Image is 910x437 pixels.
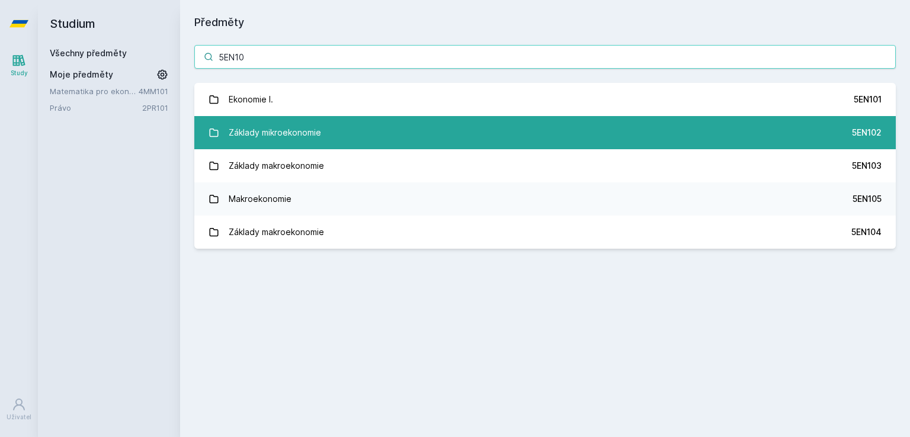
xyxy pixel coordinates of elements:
[7,413,31,422] div: Uživatel
[194,149,896,182] a: Základy makroekonomie 5EN103
[194,45,896,69] input: Název nebo ident předmětu…
[50,48,127,58] a: Všechny předměty
[854,94,882,105] div: 5EN101
[2,391,36,428] a: Uživatel
[50,102,142,114] a: Právo
[50,69,113,81] span: Moje předměty
[2,47,36,83] a: Study
[229,154,324,178] div: Základy makroekonomie
[50,85,139,97] a: Matematika pro ekonomy
[851,226,882,238] div: 5EN104
[852,160,882,172] div: 5EN103
[194,182,896,216] a: Makroekonomie 5EN105
[229,88,273,111] div: Ekonomie I.
[139,86,168,96] a: 4MM101
[852,127,882,139] div: 5EN102
[194,83,896,116] a: Ekonomie I. 5EN101
[194,216,896,249] a: Základy makroekonomie 5EN104
[142,103,168,113] a: 2PR101
[229,187,291,211] div: Makroekonomie
[229,220,324,244] div: Základy makroekonomie
[11,69,28,78] div: Study
[229,121,321,144] div: Základy mikroekonomie
[194,14,896,31] h1: Předměty
[194,116,896,149] a: Základy mikroekonomie 5EN102
[853,193,882,205] div: 5EN105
